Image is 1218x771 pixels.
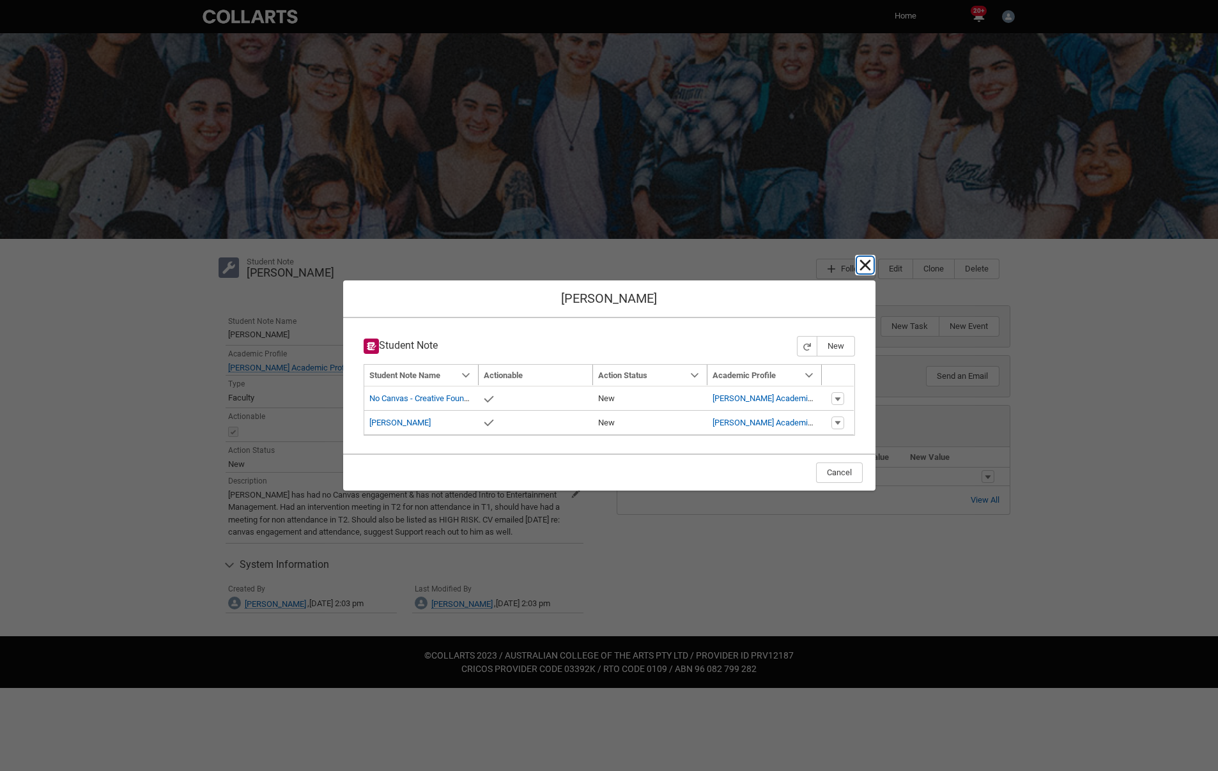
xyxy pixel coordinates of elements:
lightning-base-formatted-text: New [598,418,615,427]
h3: Student Note [364,339,438,354]
a: [PERSON_NAME] Academic Profile [713,418,837,427]
button: New [817,336,855,356]
a: No Canvas - Creative Foundations [369,393,491,403]
a: [PERSON_NAME] Academic Profile [713,393,837,403]
a: [PERSON_NAME] [369,418,431,427]
lightning-base-formatted-text: New [598,393,615,403]
button: Cancel and close [857,257,874,273]
button: Refresh [797,336,817,356]
button: Cancel [816,462,863,483]
h1: [PERSON_NAME] [353,291,865,307]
